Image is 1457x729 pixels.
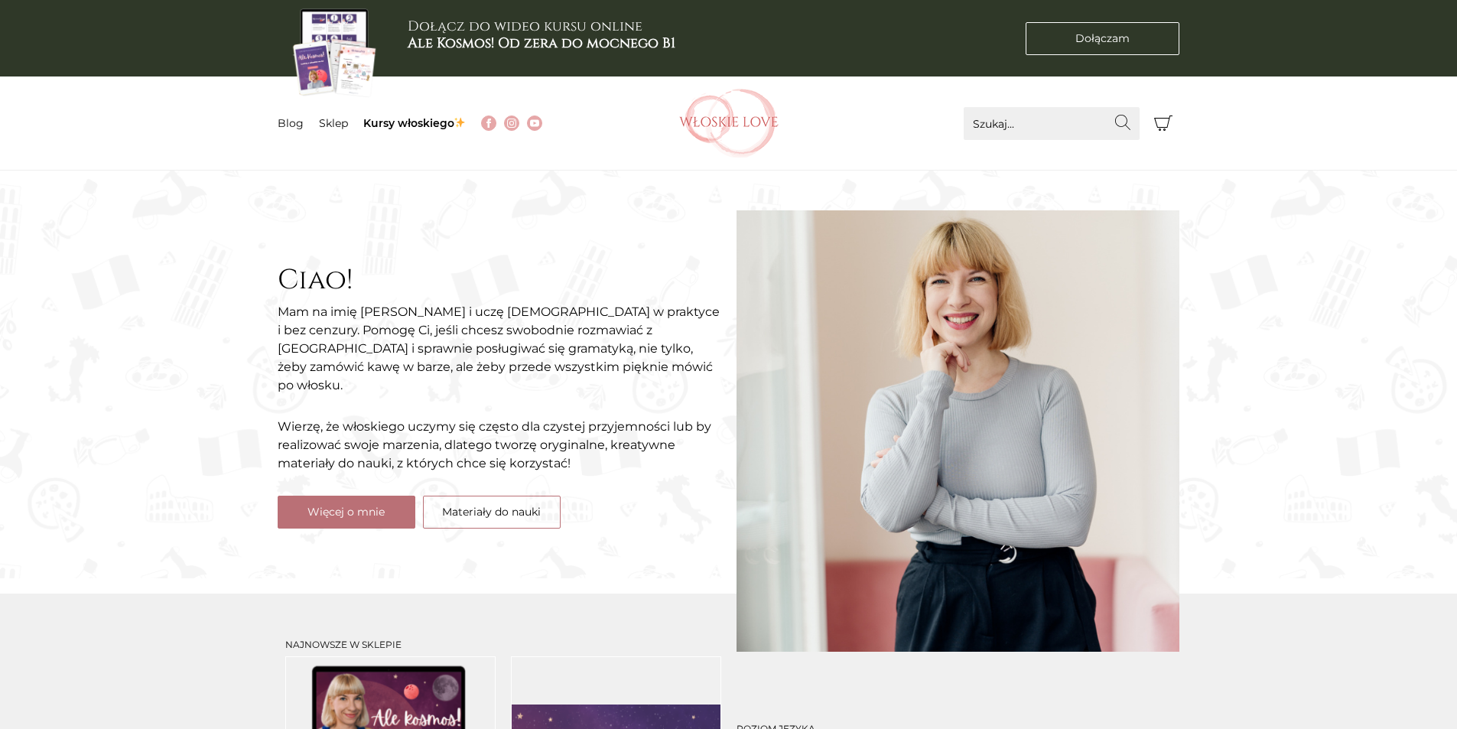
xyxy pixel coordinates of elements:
img: Włoskielove [679,89,779,158]
a: Więcej o mnie [278,496,415,529]
b: Ale Kosmos! Od zera do mocnego B1 [408,34,675,53]
h3: Dołącz do wideo kursu online [408,18,675,51]
button: Koszyk [1147,107,1180,140]
a: Dołączam [1026,22,1179,55]
p: Mam na imię [PERSON_NAME] i uczę [DEMOGRAPHIC_DATA] w praktyce i bez cenzury. Pomogę Ci, jeśli ch... [278,303,721,395]
a: Kursy włoskiego [363,116,467,130]
h2: Ciao! [278,264,721,297]
img: ✨ [454,117,465,128]
input: Szukaj... [964,107,1140,140]
a: Sklep [319,116,348,130]
h3: Najnowsze w sklepie [285,640,721,650]
a: Blog [278,116,304,130]
a: Materiały do nauki [423,496,561,529]
p: Wierzę, że włoskiego uczymy się często dla czystej przyjemności lub by realizować swoje marzenia,... [278,418,721,473]
span: Dołączam [1075,31,1130,47]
